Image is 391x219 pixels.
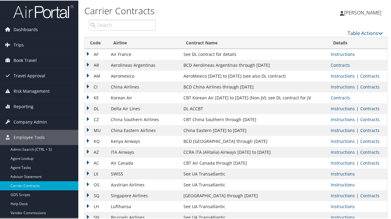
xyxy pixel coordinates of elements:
[331,159,355,165] a: View Ticketing Instructions
[180,37,328,48] th: Contract Name: activate to sort column ascending
[180,201,328,211] td: See UA Transatlantic
[108,201,180,211] td: Lufthansa
[360,72,380,78] a: View Contracts
[180,146,328,157] td: CCRA ITA (Alitalia) Airways [DATE] to [DATE]
[331,170,355,176] a: View Ticketing Instructions
[180,103,328,114] td: DL ACCBT
[14,98,33,114] span: Reporting
[360,116,380,122] a: View Contracts
[360,149,380,154] a: View Contracts
[331,51,355,56] a: View Ticketing Instructions
[355,159,360,165] span: |
[85,201,108,211] td: LH
[180,59,328,70] td: BCD Aerolineas Argentinas through [DATE]
[108,179,180,190] td: Austrian Airlines
[331,105,355,111] a: View Ticketing Instructions
[360,127,380,133] a: View Contracts
[14,83,50,98] span: Risk Management
[108,70,180,81] td: Aeromexico
[108,59,180,70] td: Aerolineas Argentinas
[14,21,38,37] span: Dashboards
[14,129,45,144] span: Employee Tools
[14,37,24,52] span: Trips
[85,81,108,92] td: CI
[108,37,180,48] th: Airline: activate to sort column ascending
[85,114,108,124] td: CZ
[331,203,355,209] a: View Ticketing Instructions
[360,83,380,89] a: View Contracts
[331,116,355,122] a: View Ticketing Instructions
[355,72,360,78] span: |
[331,83,355,89] a: View Ticketing Instructions
[355,138,360,143] span: |
[180,70,328,81] td: AeroMexico [DATE] to [DATE] (see also DL contract)
[355,149,360,154] span: |
[180,179,328,190] td: See UA Transatlantic
[85,146,108,157] td: AZ
[14,68,45,83] span: Travel Approval
[85,37,108,48] th: Code: activate to sort column ascending
[331,149,355,154] a: View Ticketing Instructions
[108,92,180,103] td: Korean Air
[108,157,180,168] td: Air Canada
[85,70,108,81] td: AM
[355,83,360,89] span: |
[331,138,355,143] a: View Ticketing Instructions
[180,81,328,92] td: BCD China Airlines through [DATE]
[360,159,380,165] a: View Contracts
[85,48,108,59] td: AF
[180,48,328,59] td: See DL contract for details
[85,157,108,168] td: AC
[108,114,180,124] td: China Southern Airlines
[108,146,180,157] td: ITA Airways
[360,192,380,198] a: View Contracts
[340,3,387,21] a: [PERSON_NAME]
[180,135,328,146] td: BCD [GEOGRAPHIC_DATA] through [DATE]
[180,114,328,124] td: CBT China Southern through [DATE]
[331,192,355,198] a: View Ticketing Instructions
[360,138,380,143] a: View Contracts
[108,81,180,92] td: China Airlines
[14,114,47,129] span: Company Admin
[348,29,383,36] a: Table Actions
[85,168,108,179] td: LX
[331,181,355,187] a: View Ticketing Instructions
[344,9,381,15] span: [PERSON_NAME]
[180,157,328,168] td: CBT Air Canada through [DATE]
[180,190,328,201] td: [GEOGRAPHIC_DATA] through [DATE]
[89,19,156,30] input: Search
[108,135,180,146] td: Kenya Airways
[108,48,180,59] td: Air France
[85,135,108,146] td: KQ
[13,4,74,18] img: airportal-logo.png
[85,103,108,114] td: DL
[331,62,350,67] a: View Contracts
[108,168,180,179] td: SWISS
[108,190,180,201] td: Singapore Airlines
[355,127,360,133] span: |
[355,105,360,111] span: |
[85,92,108,103] td: KE
[85,190,108,201] td: SQ
[14,52,37,67] span: Book Travel
[85,124,108,135] td: MU
[331,94,350,100] a: View Contracts
[180,92,328,103] td: CBT Korean Air [DATE] to [DATE] (Non-JV); see DL contract for JV
[355,116,360,122] span: |
[331,127,355,133] a: View Ticketing Instructions
[108,103,180,114] td: Delta Air Lines
[331,72,355,78] a: View Ticketing Instructions
[328,37,387,48] th: Details: activate to sort column ascending
[108,124,180,135] td: China Eastern Airlines
[85,179,108,190] td: OS
[355,192,360,198] span: |
[360,105,380,111] a: View Contracts
[180,124,328,135] td: China Eastern [DATE] to [DATE]
[84,4,286,17] h1: Carrier Contracts
[85,59,108,70] td: AR
[180,168,328,179] td: See UA Transatlantic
